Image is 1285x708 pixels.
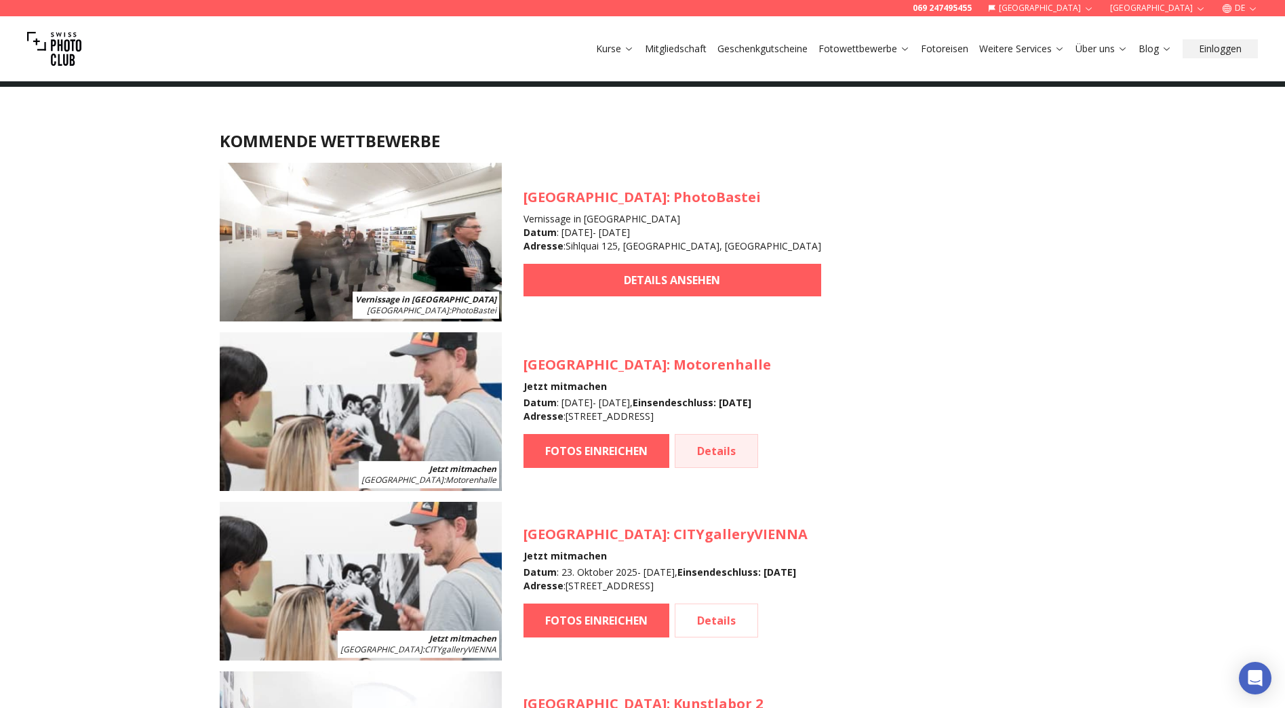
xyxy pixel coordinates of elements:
h3: : Motorenhalle [523,355,771,374]
b: Jetzt mitmachen [429,463,496,475]
span: [GEOGRAPHIC_DATA] [367,304,449,316]
a: Kurse [596,42,634,56]
div: : 23. Oktober 2025 - [DATE] , : [STREET_ADDRESS] [523,566,808,593]
h4: Jetzt mitmachen [523,549,808,563]
b: Datum [523,396,557,409]
a: DETAILS ANSEHEN [523,264,821,296]
a: Details [675,604,758,637]
a: Mitgliedschaft [645,42,707,56]
div: Open Intercom Messenger [1239,662,1271,694]
img: SPC Photo Awards WIEN Oktober 2025 [220,502,502,661]
button: Kurse [591,39,639,58]
b: Adresse [523,579,564,592]
a: Fotoreisen [921,42,968,56]
a: Über uns [1075,42,1128,56]
div: : [DATE] - [DATE] , : [STREET_ADDRESS] [523,396,771,423]
b: Datum [523,566,557,578]
h4: Vernissage in [GEOGRAPHIC_DATA] [523,212,821,226]
span: [GEOGRAPHIC_DATA] [523,355,667,374]
button: Einloggen [1183,39,1258,58]
img: Swiss photo club [27,22,81,76]
b: Einsendeschluss : [DATE] [633,396,751,409]
h3: : PhotoBastei [523,188,821,207]
h2: KOMMENDE WETTBEWERBE [220,130,1066,152]
a: FOTOS EINREICHEN [523,604,669,637]
a: 069 247495455 [913,3,972,14]
b: Jetzt mitmachen [429,633,496,644]
h4: Jetzt mitmachen [523,380,771,393]
b: Adresse [523,410,564,422]
a: FOTOS EINREICHEN [523,434,669,468]
button: Mitgliedschaft [639,39,712,58]
button: Über uns [1070,39,1133,58]
span: : PhotoBastei [367,304,496,316]
span: [GEOGRAPHIC_DATA] [361,474,443,486]
div: : [DATE] - [DATE] : Sihlquai 125, [GEOGRAPHIC_DATA], [GEOGRAPHIC_DATA] [523,226,821,253]
span: [GEOGRAPHIC_DATA] [340,644,422,655]
a: Blog [1139,42,1172,56]
a: Geschenkgutscheine [717,42,808,56]
span: [GEOGRAPHIC_DATA] [523,188,667,206]
h3: : CITYgalleryVIENNA [523,525,808,544]
button: Fotoreisen [915,39,974,58]
span: : Motorenhalle [361,474,496,486]
img: SPC Photo Awards DRESDEN September 2025 [220,332,502,491]
span: : CITYgalleryVIENNA [340,644,496,655]
button: Weitere Services [974,39,1070,58]
span: [GEOGRAPHIC_DATA] [523,525,667,543]
b: Vernissage in [GEOGRAPHIC_DATA] [355,294,496,305]
button: Fotowettbewerbe [813,39,915,58]
a: Details [675,434,758,468]
b: Einsendeschluss : [DATE] [677,566,796,578]
a: Weitere Services [979,42,1065,56]
img: SPC Photo Awards Zürich: Herbst 2025 [220,163,502,321]
b: Adresse [523,239,564,252]
button: Blog [1133,39,1177,58]
button: Geschenkgutscheine [712,39,813,58]
a: Fotowettbewerbe [818,42,910,56]
b: Datum [523,226,557,239]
